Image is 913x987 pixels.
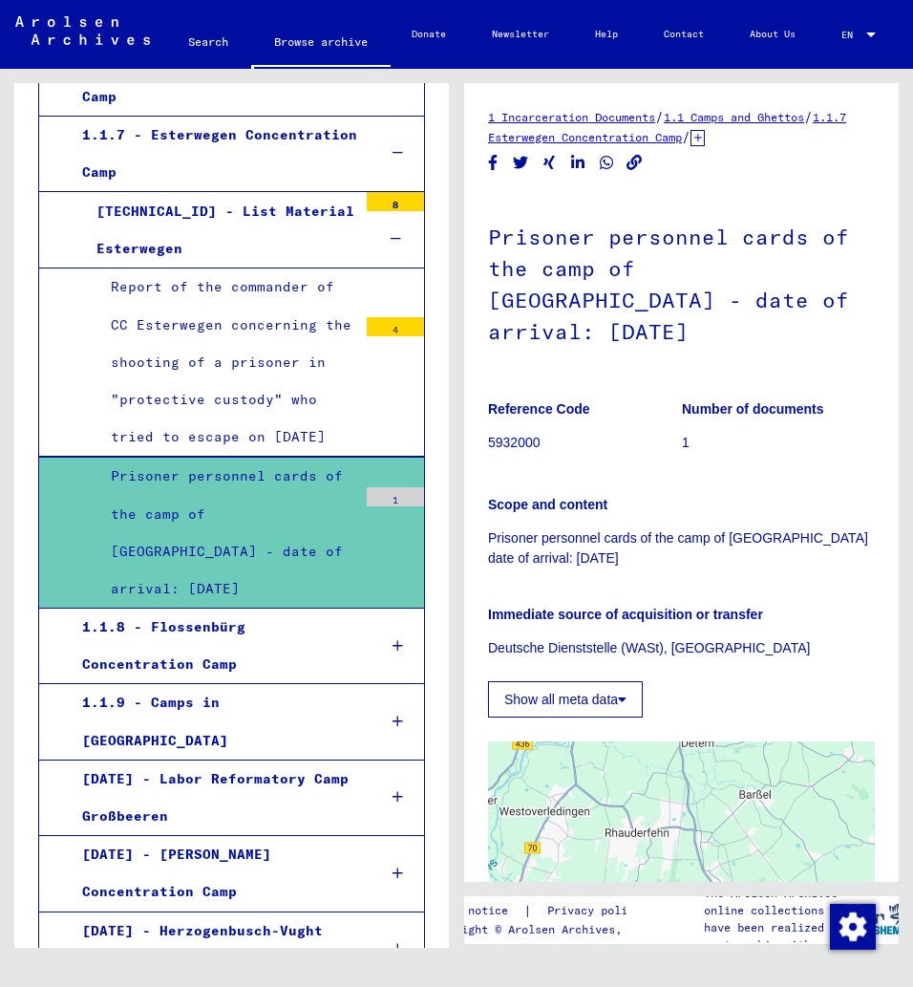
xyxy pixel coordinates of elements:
a: Help [572,11,641,57]
button: Share on Xing [540,151,560,175]
div: Change consent [829,903,875,949]
span: / [655,108,664,125]
p: 5932000 [488,433,681,453]
b: Number of documents [682,401,824,417]
p: 1 [682,433,875,453]
a: 1 Incarceration Documents [488,110,655,124]
div: [TECHNICAL_ID] - List Material Esterwegen [82,193,357,268]
button: Show all meta data [488,681,643,718]
b: Reference Code [488,401,590,417]
img: Arolsen_neg.svg [15,16,150,45]
a: Legal notice [428,901,523,921]
p: Deutsche Dienststelle (WASt), [GEOGRAPHIC_DATA] [488,638,875,658]
div: Prisoner personnel cards of the camp of [GEOGRAPHIC_DATA] - date of arrival: [DATE] [96,458,357,608]
a: Search [165,19,251,65]
a: 1.1 Camps and Ghettos [664,110,804,124]
button: Share on LinkedIn [568,151,588,175]
b: Scope and content [488,497,607,512]
div: [DATE] - Labor Reformatory Camp Großbeeren [68,761,361,835]
div: [DATE] - [PERSON_NAME] Concentration Camp [68,836,361,911]
div: | [428,901,664,921]
a: Newsletter [469,11,572,57]
span: / [804,108,813,125]
div: 8 [367,192,424,211]
a: About Us [727,11,818,57]
a: Donate [389,11,469,57]
div: 1.1.8 - Flossenbürg Concentration Camp [68,609,361,683]
b: Immediate source of acquisition or transfer [488,607,763,622]
a: Privacy policy [532,901,664,921]
p: Prisoner personnel cards of the camp of [GEOGRAPHIC_DATA] date of arrival: [DATE] [488,528,875,569]
button: Share on WhatsApp [597,151,617,175]
p: Copyright © Arolsen Archives, 2021 [428,921,664,938]
div: 1.1.7 - Esterwegen Concentration Camp [68,117,361,191]
div: Report of the commander of CC Esterwegen concerning the shooting of a prisoner in "protective cus... [96,268,357,456]
p: have been realized in partnership with [704,919,844,954]
button: Share on Facebook [483,151,503,175]
div: [DATE] - Herzogenbusch-Vught Concentration Camp [68,912,361,987]
div: 1.1.9 - Camps in [GEOGRAPHIC_DATA] [68,684,361,759]
a: Contact [641,11,727,57]
img: Change consent [830,904,876,950]
button: Copy link [625,151,645,175]
h1: Prisoner personnel cards of the camp of [GEOGRAPHIC_DATA] - date of arrival: [DATE] [488,193,875,372]
div: 1 [367,487,424,506]
div: 4 [367,317,424,336]
span: EN [841,30,862,40]
button: Share on Twitter [511,151,531,175]
span: / [682,128,690,145]
p: The Arolsen Archives online collections [704,885,844,919]
a: Browse archive [251,19,391,69]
